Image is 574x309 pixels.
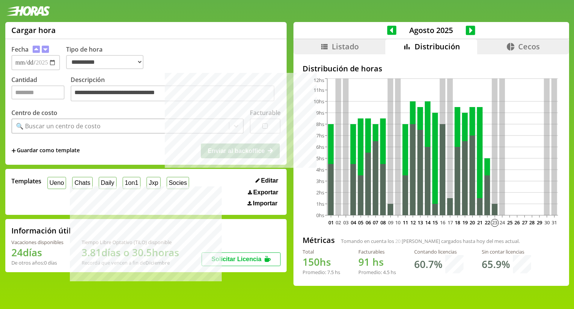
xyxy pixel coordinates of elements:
[343,219,348,226] text: 03
[332,41,359,52] span: Listado
[396,25,466,35] span: Agosto 2025
[145,259,170,266] b: Diciembre
[303,255,340,269] h1: hs
[341,238,520,244] span: Tomando en cuenta los [PERSON_NAME] cargados hasta hoy del mes actual.
[72,177,92,189] button: Chats
[484,219,490,226] text: 22
[71,85,274,101] textarea: Descripción
[514,219,520,226] text: 26
[211,256,262,262] span: Solicitar Licencia
[314,77,324,84] tspan: 12hs
[82,246,179,259] h1: 3.81 días o 30.5 horas
[536,219,542,226] text: 29
[432,219,438,226] text: 15
[336,219,341,226] text: 02
[11,109,57,117] label: Centro de costo
[447,219,453,226] text: 17
[167,177,189,189] button: Socies
[16,122,101,130] div: 🔍 Buscar un centro de costo
[440,219,445,226] text: 16
[358,248,396,255] div: Facturables
[316,121,324,128] tspan: 8hs
[11,259,63,266] div: De otros años: 0 días
[518,41,540,52] span: Cecos
[250,109,281,117] label: Facturable
[395,238,401,244] span: 20
[482,257,510,271] h1: 65.9 %
[316,143,324,150] tspan: 6hs
[380,219,386,226] text: 08
[314,87,324,93] tspan: 11hs
[147,177,161,189] button: Jxp
[492,219,497,226] text: 23
[47,177,66,189] button: Ueno
[11,239,63,246] div: Vacaciones disponibles
[303,248,340,255] div: Total
[82,239,179,246] div: Tiempo Libre Optativo (TiLO) disponible
[383,269,389,276] span: 4.5
[261,177,278,184] span: Editar
[11,45,28,54] label: Fecha
[470,219,475,226] text: 20
[11,76,71,103] label: Cantidad
[253,200,278,207] span: Importar
[253,189,278,196] span: Exportar
[246,189,281,196] button: Exportar
[425,219,430,226] text: 14
[303,269,340,276] div: Promedio: hs
[414,257,442,271] h1: 60.7 %
[253,177,281,184] button: Editar
[373,219,378,226] text: 07
[544,219,549,226] text: 30
[552,219,557,226] text: 31
[316,132,324,139] tspan: 7hs
[316,109,324,116] tspan: 9hs
[82,259,179,266] div: Recordá que vencen a fin de
[358,255,370,269] span: 91
[316,178,324,184] tspan: 3hs
[66,45,150,70] label: Tipo de hora
[66,55,143,69] select: Tipo de hora
[303,63,560,74] h2: Distribución de horas
[410,219,415,226] text: 12
[327,269,334,276] span: 7.5
[99,177,117,189] button: Daily
[316,166,324,173] tspan: 4hs
[11,225,71,236] h2: Información útil
[11,147,80,155] span: +Guardar como template
[303,255,320,269] span: 150
[314,98,324,105] tspan: 10hs
[11,147,16,155] span: +
[388,219,393,226] text: 09
[365,219,371,226] text: 06
[316,200,324,207] tspan: 1hs
[358,269,396,276] div: Promedio: hs
[415,41,460,52] span: Distribución
[123,177,140,189] button: 1on1
[462,219,467,226] text: 19
[350,219,356,226] text: 04
[499,219,505,226] text: 24
[477,219,483,226] text: 21
[402,219,408,226] text: 11
[11,177,41,185] span: Templates
[529,219,535,226] text: 28
[418,219,423,226] text: 13
[11,246,63,259] h1: 24 días
[522,219,527,226] text: 27
[328,219,333,226] text: 01
[11,85,65,99] input: Cantidad
[316,212,324,219] tspan: 0hs
[507,219,512,226] text: 25
[414,248,464,255] div: Contando licencias
[303,235,335,245] h2: Métricas
[202,252,281,266] button: Solicitar Licencia
[395,219,401,226] text: 10
[358,255,396,269] h1: hs
[455,219,460,226] text: 18
[358,219,363,226] text: 05
[316,155,324,162] tspan: 5hs
[316,189,324,196] tspan: 2hs
[71,76,281,103] label: Descripción
[482,248,531,255] div: Sin contar licencias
